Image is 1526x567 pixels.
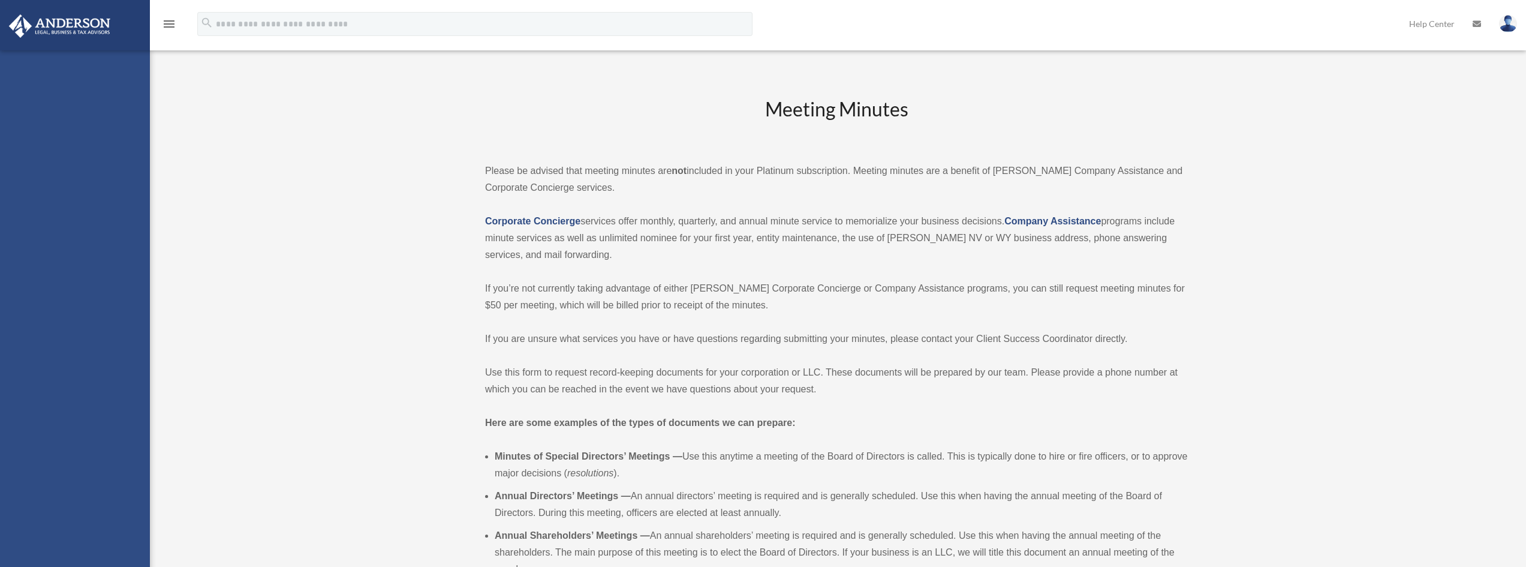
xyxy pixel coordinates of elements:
a: menu [162,21,176,31]
img: Anderson Advisors Platinum Portal [5,14,114,38]
li: An annual directors’ meeting is required and is generally scheduled. Use this when having the ann... [495,488,1188,521]
p: If you are unsure what services you have or have questions regarding submitting your minutes, ple... [485,331,1188,347]
i: menu [162,17,176,31]
b: Minutes of Special Directors’ Meetings — [495,451,682,461]
p: If you’re not currently taking advantage of either [PERSON_NAME] Corporate Concierge or Company A... [485,280,1188,314]
p: Please be advised that meeting minutes are included in your Platinum subscription. Meeting minute... [485,163,1188,196]
strong: not [672,166,687,176]
a: Corporate Concierge [485,216,580,226]
b: Annual Directors’ Meetings — [495,491,631,501]
b: Annual Shareholders’ Meetings — [495,530,650,541]
p: services offer monthly, quarterly, and annual minute service to memorialize your business decisio... [485,213,1188,263]
strong: Here are some examples of the types of documents we can prepare: [485,418,796,428]
h2: Meeting Minutes [485,96,1188,146]
a: Company Assistance [1004,216,1101,226]
p: Use this form to request record-keeping documents for your corporation or LLC. These documents wi... [485,364,1188,398]
li: Use this anytime a meeting of the Board of Directors is called. This is typically done to hire or... [495,448,1188,482]
i: search [200,16,213,29]
img: User Pic [1499,15,1517,32]
em: resolutions [567,468,613,478]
